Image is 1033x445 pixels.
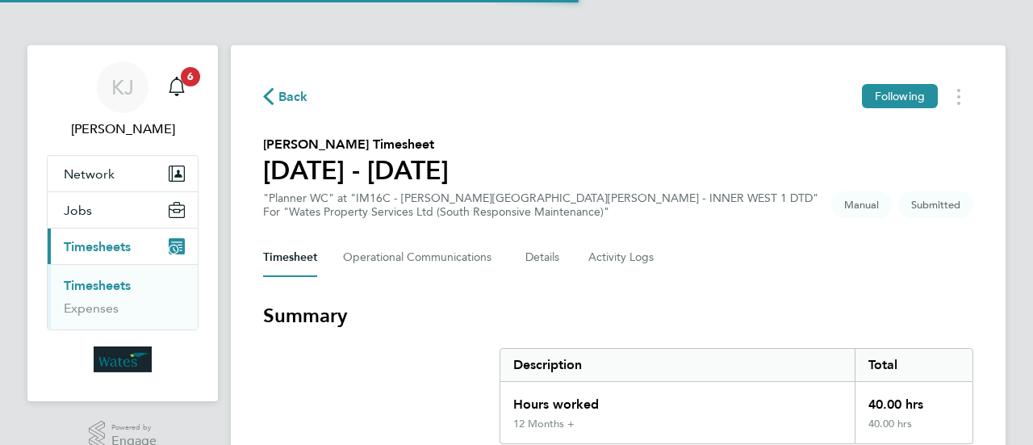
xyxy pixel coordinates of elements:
div: 40.00 hrs [855,382,972,418]
button: Timesheet [263,238,317,277]
button: Activity Logs [588,238,656,277]
a: KJ[PERSON_NAME] [47,61,199,139]
a: Expenses [64,300,119,316]
a: Timesheets [64,278,131,293]
div: 12 Months + [513,418,575,430]
span: Powered by [111,421,157,435]
a: Go to home page [47,346,199,372]
div: Summary [500,348,973,444]
span: Back [278,87,308,107]
span: This timesheet was manually created. [831,191,892,218]
span: Timesheets [64,239,131,254]
div: Total [855,349,972,381]
span: KJ [111,77,134,98]
button: Following [862,84,938,108]
nav: Main navigation [27,45,218,401]
div: "Planner WC" at "IM16C - [PERSON_NAME][GEOGRAPHIC_DATA][PERSON_NAME] - INNER WEST 1 DTD" [263,191,818,219]
span: Following [875,89,925,103]
div: For "Wates Property Services Ltd (South Responsive Maintenance)" [263,205,818,219]
button: Operational Communications [343,238,500,277]
button: Timesheets Menu [944,84,973,109]
span: Jobs [64,203,92,218]
h3: Summary [263,303,973,329]
span: 6 [181,67,200,86]
div: Description [500,349,855,381]
span: Kirsty Johnson [47,120,199,139]
div: 40.00 hrs [855,418,972,443]
button: Details [525,238,563,277]
h1: [DATE] - [DATE] [263,154,449,187]
button: Network [48,156,198,191]
button: Timesheets [48,229,198,264]
span: Network [64,166,115,182]
img: wates-logo-retina.png [94,346,152,372]
button: Back [263,86,308,107]
a: 6 [161,61,193,113]
h2: [PERSON_NAME] Timesheet [263,135,449,154]
span: This timesheet is Submitted. [898,191,973,218]
button: Jobs [48,192,198,228]
div: Hours worked [500,382,855,418]
div: Timesheets [48,264,198,330]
